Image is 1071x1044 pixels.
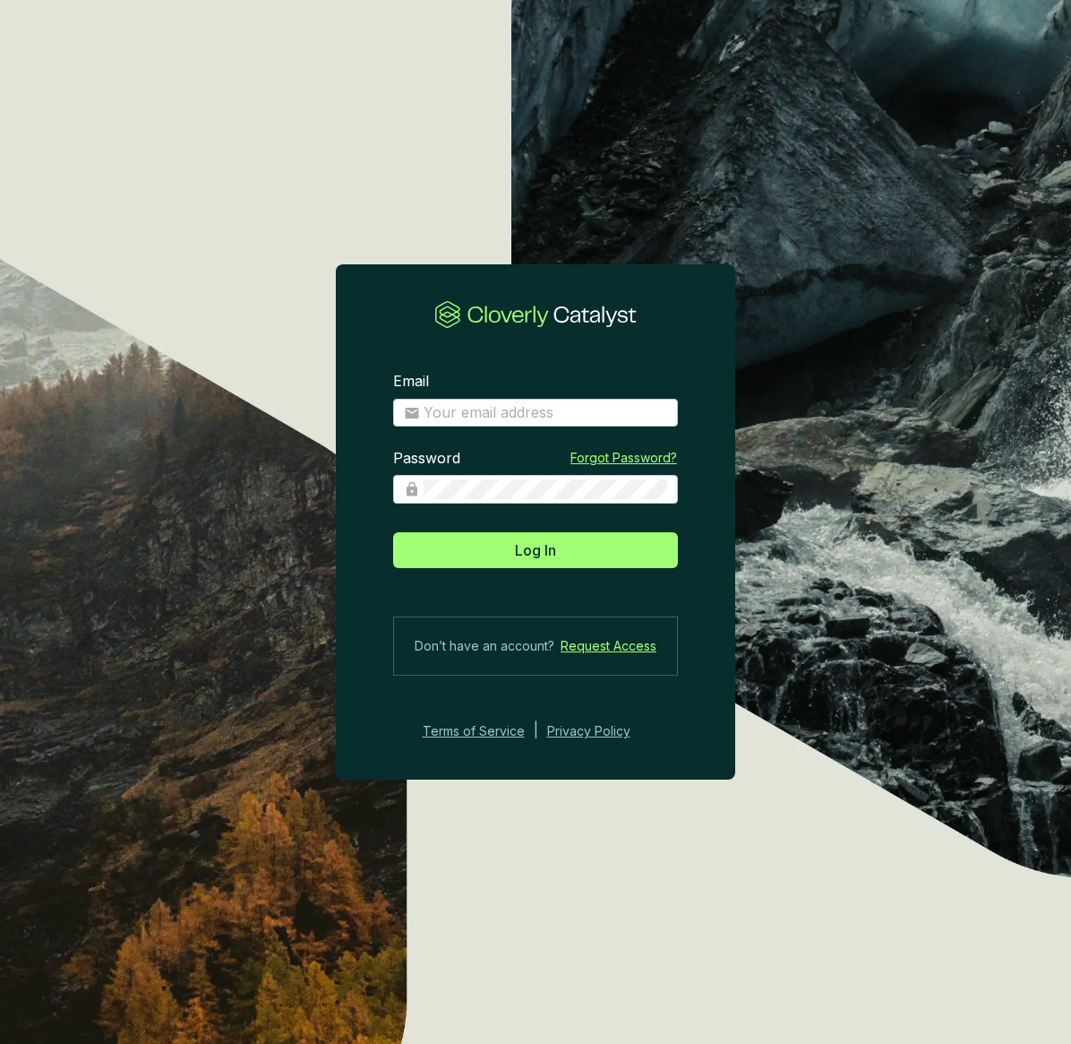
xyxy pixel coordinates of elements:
[561,635,656,657] a: Request Access
[415,635,554,657] span: Don’t have an account?
[547,720,655,742] a: Privacy Policy
[393,532,678,568] button: Log In
[534,720,538,742] div: |
[515,539,556,561] span: Log In
[417,720,525,742] a: Terms of Service
[393,372,429,392] label: Email
[393,449,460,469] label: Password
[570,449,677,467] a: Forgot Password?
[424,479,667,499] input: Password
[424,403,667,423] input: Email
